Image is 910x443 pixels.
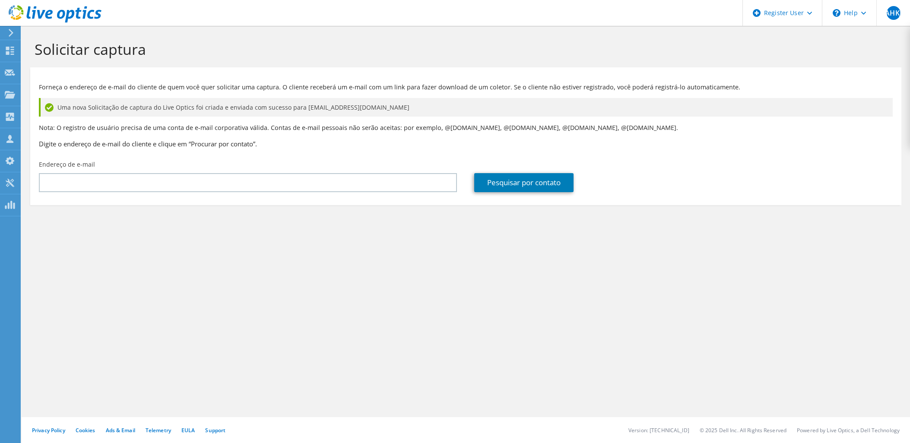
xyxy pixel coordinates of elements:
[146,427,171,434] a: Telemetry
[106,427,135,434] a: Ads & Email
[887,6,900,20] span: AHKJ
[628,427,689,434] li: Version: [TECHNICAL_ID]
[39,139,893,149] h3: Digite o endereço de e-mail do cliente e clique em “Procurar por contato”.
[76,427,95,434] a: Cookies
[32,427,65,434] a: Privacy Policy
[474,173,574,192] a: Pesquisar por contato
[39,82,893,92] p: Forneça o endereço de e-mail do cliente de quem você quer solicitar uma captura. O cliente recebe...
[833,9,840,17] svg: \n
[39,160,95,169] label: Endereço de e-mail
[700,427,786,434] li: © 2025 Dell Inc. All Rights Reserved
[35,40,893,58] h1: Solicitar captura
[205,427,225,434] a: Support
[57,103,409,112] span: Uma nova Solicitação de captura do Live Optics foi criada e enviada com sucesso para [EMAIL_ADDRE...
[181,427,195,434] a: EULA
[39,123,893,133] p: Nota: O registro de usuário precisa de uma conta de e-mail corporativa válida. Contas de e-mail p...
[797,427,900,434] li: Powered by Live Optics, a Dell Technology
